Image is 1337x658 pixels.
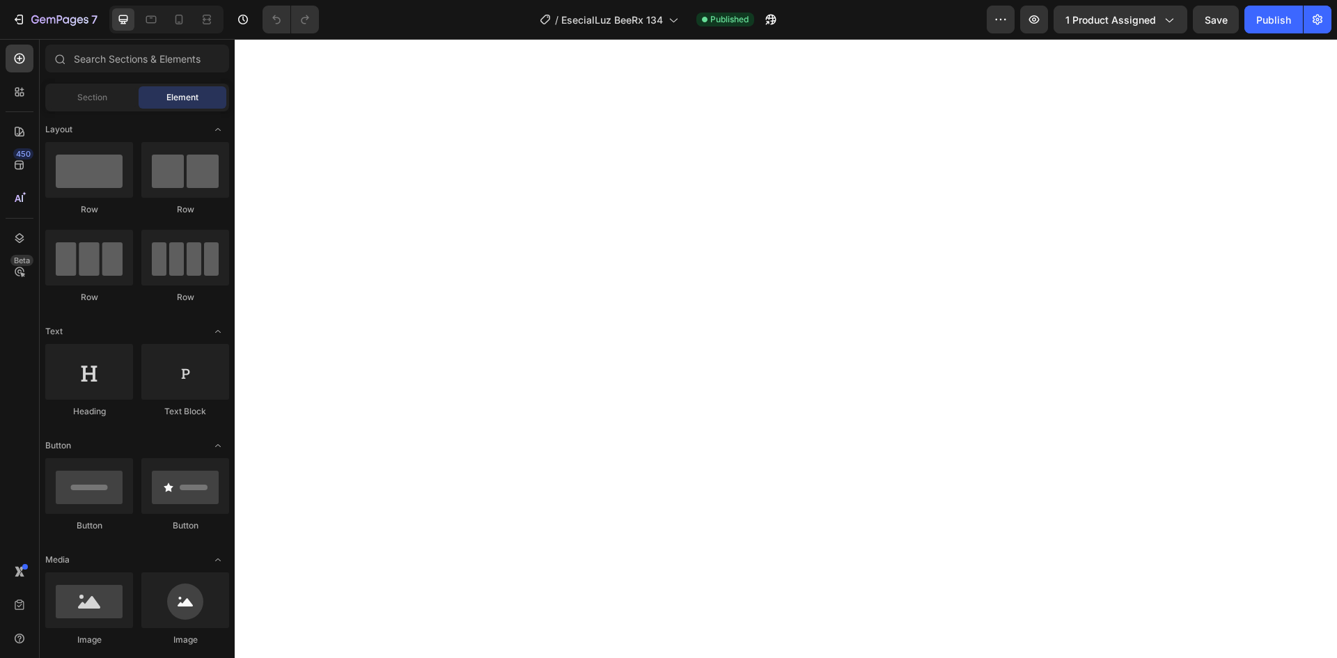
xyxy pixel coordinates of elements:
[45,405,133,418] div: Heading
[1065,13,1156,27] span: 1 product assigned
[13,148,33,159] div: 450
[45,634,133,646] div: Image
[561,13,663,27] span: EsecialLuz BeeRx 134
[166,91,198,104] span: Element
[77,91,107,104] span: Section
[45,291,133,304] div: Row
[141,405,229,418] div: Text Block
[45,123,72,136] span: Layout
[555,13,558,27] span: /
[1244,6,1303,33] button: Publish
[1256,13,1291,27] div: Publish
[6,6,104,33] button: 7
[91,11,97,28] p: 7
[45,203,133,216] div: Row
[45,325,63,338] span: Text
[1205,14,1228,26] span: Save
[45,439,71,452] span: Button
[141,291,229,304] div: Row
[141,519,229,532] div: Button
[45,519,133,532] div: Button
[235,39,1337,658] iframe: Design area
[1054,6,1187,33] button: 1 product assigned
[10,255,33,266] div: Beta
[207,549,229,571] span: Toggle open
[141,203,229,216] div: Row
[207,434,229,457] span: Toggle open
[1193,6,1239,33] button: Save
[207,320,229,343] span: Toggle open
[263,6,319,33] div: Undo/Redo
[45,554,70,566] span: Media
[141,634,229,646] div: Image
[207,118,229,141] span: Toggle open
[710,13,749,26] span: Published
[45,45,229,72] input: Search Sections & Elements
